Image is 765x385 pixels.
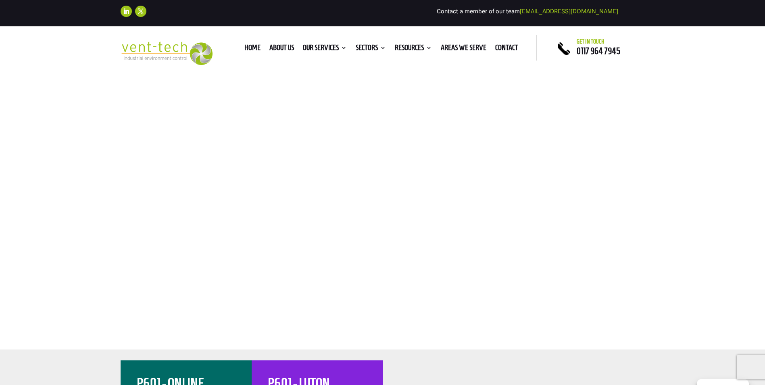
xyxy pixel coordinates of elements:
a: About us [269,45,294,54]
a: Sectors [356,45,386,54]
a: Areas We Serve [441,45,486,54]
a: Home [244,45,261,54]
a: Our Services [303,45,347,54]
a: Contact [495,45,518,54]
img: 2023-09-27T08_35_16.549ZVENT-TECH---Clear-background [121,42,213,65]
span: Contact a member of our team [437,8,618,15]
a: [EMAIL_ADDRESS][DOMAIN_NAME] [520,8,618,15]
a: Resources [395,45,432,54]
a: 0117 964 7945 [577,46,620,56]
a: Follow on X [135,6,146,17]
a: Follow on LinkedIn [121,6,132,17]
span: Get in touch [577,38,604,45]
